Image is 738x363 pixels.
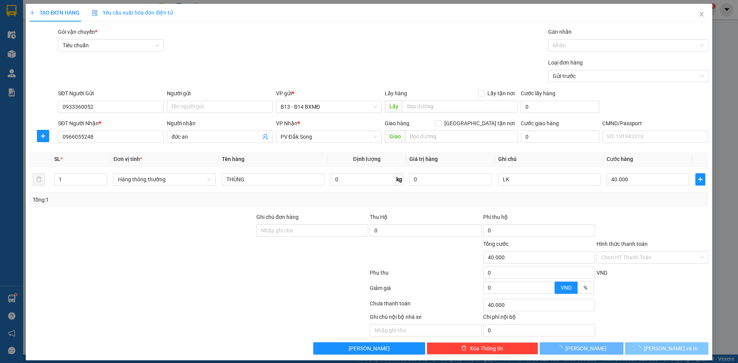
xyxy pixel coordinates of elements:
[561,285,572,291] span: VND
[635,345,644,351] span: loading
[691,4,712,25] button: Close
[696,176,705,182] span: plus
[597,241,648,247] label: Hình thức thanh toán
[92,10,173,16] span: Yêu cầu xuất hóa đơn điện tử
[92,10,98,16] img: icon
[37,130,49,142] button: plus
[644,344,698,353] span: [PERSON_NAME] và In
[30,10,35,15] span: plus
[101,180,105,185] span: down
[370,214,387,220] span: Thu Hộ
[167,119,273,128] div: Người nhận
[483,241,509,247] span: Tổng cước
[222,156,244,162] span: Tên hàng
[698,11,705,17] span: close
[30,10,80,16] span: TẠO ĐƠN HÀNG
[565,344,607,353] span: [PERSON_NAME]
[405,130,518,143] input: Dọc đường
[607,156,633,162] span: Cước hàng
[281,131,377,143] span: PV Đắk Song
[548,29,572,35] label: Gán nhãn
[548,60,583,66] label: Loại đơn hàng
[58,89,164,98] div: SĐT Người Gửi
[349,344,390,353] span: [PERSON_NAME]
[385,130,405,143] span: Giao
[483,213,595,224] div: Phí thu hộ
[402,100,518,113] input: Dọc đường
[222,173,324,186] input: VD: Bàn, Ghế
[521,120,559,126] label: Cước giao hàng
[484,89,518,98] span: Lấy tận nơi
[370,313,482,324] div: Ghi chú nội bộ nhà xe
[58,119,164,128] div: SĐT Người Nhận
[409,156,438,162] span: Giá trị hàng
[313,342,425,355] button: [PERSON_NAME]
[98,179,107,185] span: Decrease Value
[441,119,518,128] span: [GEOGRAPHIC_DATA] tận nơi
[553,70,704,82] span: Gửi trước
[33,173,45,186] button: delete
[625,342,708,355] button: [PERSON_NAME] và In
[37,133,49,139] span: plus
[583,285,587,291] span: %
[262,134,268,140] span: user-add
[281,101,377,113] span: B13 - B14 BXMĐ
[369,284,482,297] div: Giảm giá
[521,131,599,143] input: Cước giao hàng
[548,283,553,287] span: up
[461,345,467,351] span: delete
[495,152,603,167] th: Ghi chú
[409,173,492,186] input: 0
[353,156,381,162] span: Định lượng
[385,120,409,126] span: Giao hàng
[602,119,708,128] div: CMND/Passport
[498,173,600,186] input: Ghi Chú
[540,342,623,355] button: [PERSON_NAME]
[385,100,402,113] span: Lấy
[54,156,60,162] span: SL
[276,89,382,98] div: VP gửi
[597,270,607,276] span: VND
[546,288,554,293] span: Decrease Value
[548,288,553,293] span: down
[546,282,554,288] span: Increase Value
[470,344,503,353] span: Xóa Thông tin
[276,120,298,126] span: VP Nhận
[33,196,285,204] div: Tổng: 1
[483,313,595,324] div: Chi phí nội bộ
[369,299,482,313] div: Chưa thanh toán
[113,156,142,162] span: Đơn vị tính
[98,174,107,179] span: Increase Value
[521,90,555,96] label: Cước lấy hàng
[695,173,705,186] button: plus
[370,324,482,336] input: Nhập ghi chú
[101,175,105,179] span: up
[427,342,539,355] button: deleteXóa Thông tin
[63,40,159,51] span: Tiêu chuẩn
[521,101,599,113] input: Cước lấy hàng
[256,224,368,237] input: Ghi chú đơn hàng
[167,89,273,98] div: Người gửi
[118,174,211,185] span: Hàng thông thường
[385,90,407,96] span: Lấy hàng
[396,173,403,186] span: kg
[58,29,97,35] span: Gói vận chuyển
[557,345,565,351] span: loading
[256,214,299,220] label: Ghi chú đơn hàng
[369,269,482,282] div: Phụ thu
